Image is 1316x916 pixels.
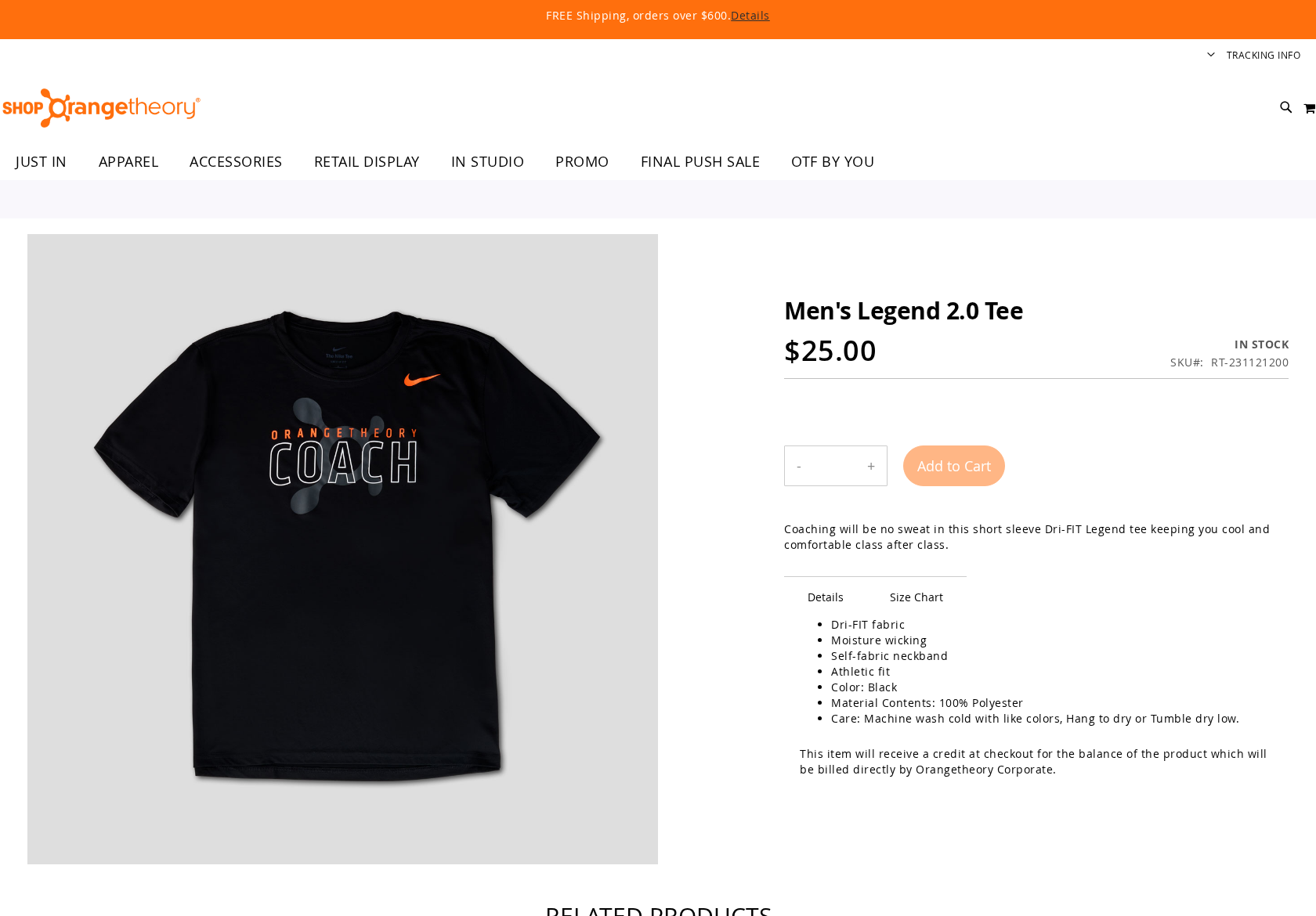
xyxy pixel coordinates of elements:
li: Athletic fit [831,664,1273,680]
span: PROMO [555,144,609,179]
span: FINAL PUSH SALE [641,144,761,179]
input: Product quantity [813,447,855,485]
span: ACCESSORIES [190,144,283,179]
li: Self-fabric neckband [831,648,1273,664]
p: FREE Shipping, orders over $600. [188,8,1128,23]
span: Men's Legend 2.0 Tee [784,294,1023,326]
a: Tracking Info [1227,49,1301,62]
a: OTF BY YOU [775,144,890,180]
li: Moisture wicking [831,633,1273,648]
a: APPAREL [83,144,175,180]
div: Availability [1170,337,1289,352]
li: Care: Machine wash cold with like colors, Hang to dry or Tumble dry low. [831,711,1273,727]
span: Details [784,576,867,617]
div: RT-231121200 [1211,355,1289,370]
span: OTF BY YOU [791,144,874,179]
a: PROMO [540,144,625,180]
strong: SKU [1170,355,1204,370]
li: Dri-FIT fabric [831,617,1273,633]
span: RETAIL DISPLAY [314,144,420,179]
li: Material Contents: 100% Polyester [831,695,1273,711]
a: Details [731,8,770,23]
a: RETAIL DISPLAY [298,144,436,180]
button: Decrease product quantity [785,446,813,485]
span: APPAREL [99,144,159,179]
span: $25.00 [784,331,877,370]
p: Coaching will be no sweat in this short sleeve Dri-FIT Legend tee keeping you cool and comfortabl... [784,521,1289,553]
a: ACCESSORIES [174,144,298,180]
span: Size Chart [866,576,967,617]
a: FINAL PUSH SALE [625,144,776,180]
span: JUST IN [16,144,67,179]
span: IN STUDIO [451,144,525,179]
div: In stock [1170,337,1289,352]
button: Increase product quantity [855,446,887,485]
p: This item will receive a credit at checkout for the balance of the product which will be billed d... [800,746,1273,777]
a: IN STUDIO [436,144,540,179]
li: Color: Black [831,680,1273,695]
img: main product photo [27,234,658,864]
button: Account menu [1207,49,1215,63]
